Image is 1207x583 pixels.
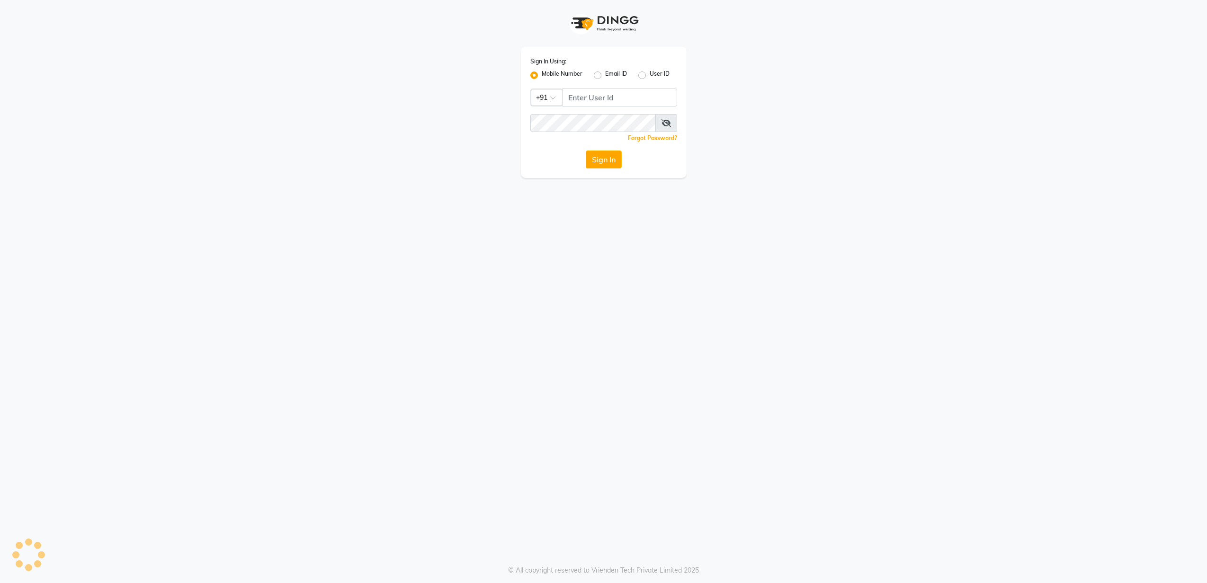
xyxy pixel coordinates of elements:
img: logo1.svg [566,9,642,37]
label: Sign In Using: [530,57,566,66]
label: User ID [650,70,670,81]
a: Forgot Password? [628,134,677,141]
label: Email ID [605,70,627,81]
button: Sign In [586,150,622,168]
label: Mobile Number [542,70,582,81]
input: Username [530,114,656,132]
input: Username [562,88,677,106]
